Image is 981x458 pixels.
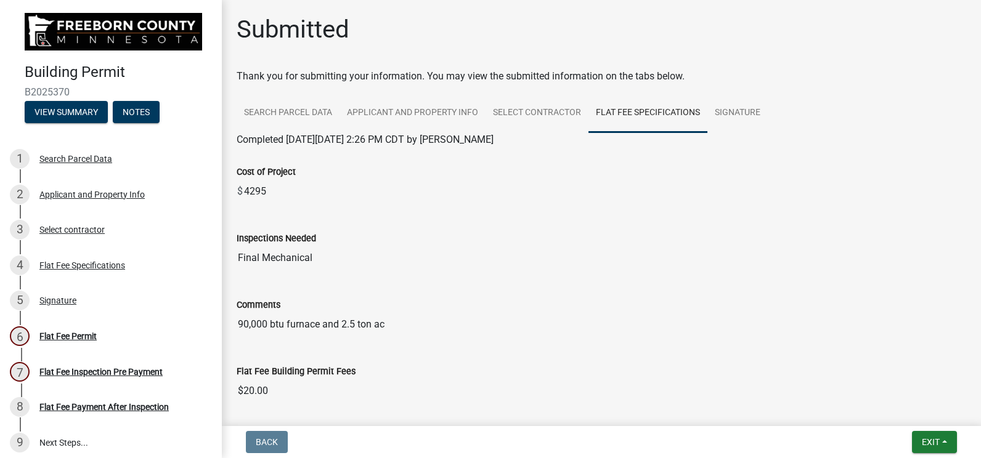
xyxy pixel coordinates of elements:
div: 9 [10,433,30,452]
a: Search Parcel Data [237,94,340,133]
span: Exit [922,437,940,447]
span: Back [256,437,278,447]
div: Signature [39,296,76,305]
label: Comments [237,301,280,310]
div: 4 [10,255,30,275]
div: Flat Fee Payment After Inspection [39,403,169,411]
span: B2025370 [25,86,197,98]
button: Notes [113,101,160,123]
div: 1 [10,149,30,169]
div: Applicant and Property Info [39,190,145,199]
h4: Building Permit [25,63,212,81]
a: Applicant and Property Info [340,94,486,133]
a: Signature [707,94,768,133]
span: $ [237,179,243,204]
button: View Summary [25,101,108,123]
div: 8 [10,397,30,417]
div: Search Parcel Data [39,155,112,163]
h1: Submitted [237,15,349,44]
span: Completed [DATE][DATE] 2:26 PM CDT by [PERSON_NAME] [237,134,494,145]
div: 5 [10,291,30,310]
div: 3 [10,220,30,239]
wm-modal-confirm: Notes [113,108,160,118]
label: Flat Fee Building Permit Fees [237,368,356,376]
wm-modal-confirm: Summary [25,108,108,118]
a: Select contractor [486,94,588,133]
div: 7 [10,362,30,382]
label: Inspections Needed [237,235,316,243]
label: Cost of Project [237,168,296,177]
div: Flat Fee Permit [39,332,97,340]
div: Flat Fee Inspection Pre Payment [39,368,163,376]
img: Freeborn County, Minnesota [25,13,202,50]
div: 2 [10,185,30,204]
button: Back [246,431,288,453]
div: Flat Fee Specifications [39,261,125,270]
button: Exit [912,431,957,453]
div: Select contractor [39,225,105,234]
div: 6 [10,326,30,346]
a: Flat Fee Specifications [588,94,707,133]
div: Thank you for submitting your information. You may view the submitted information on the tabs below. [237,69,966,84]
